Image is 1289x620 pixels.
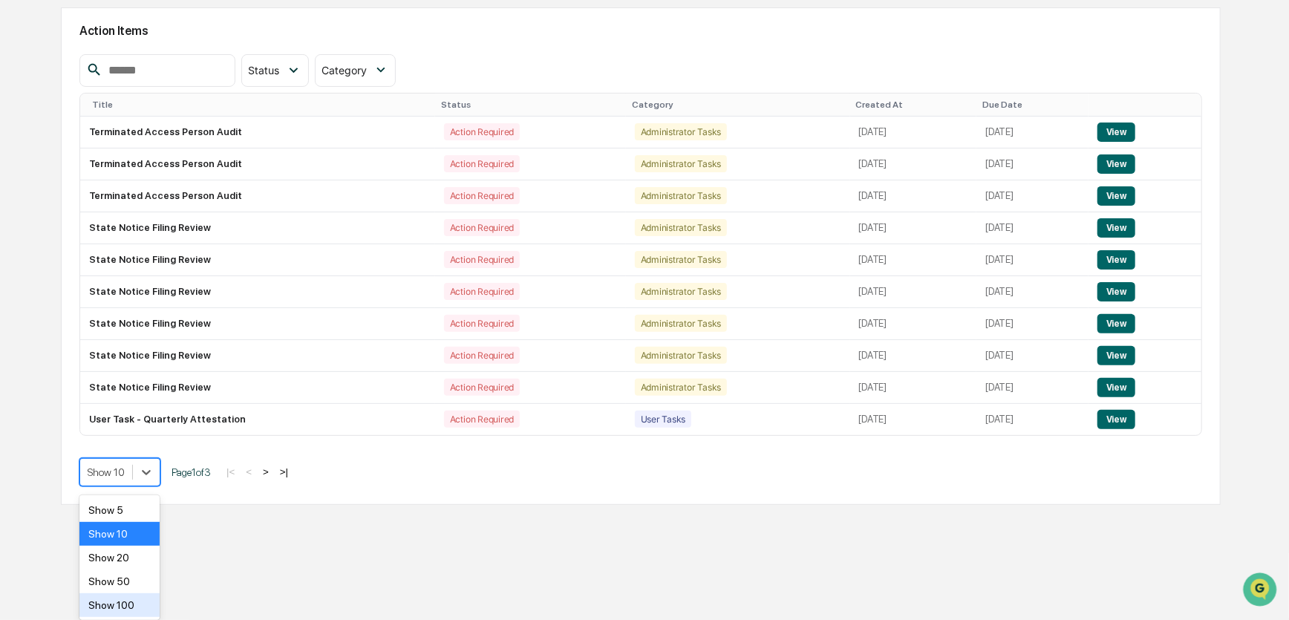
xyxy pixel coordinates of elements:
[30,215,94,230] span: Data Lookup
[15,217,27,229] div: 🔎
[635,347,727,364] div: Administrator Tasks
[976,340,1088,372] td: [DATE]
[1097,126,1135,137] a: View
[635,123,727,140] div: Administrator Tasks
[850,276,977,308] td: [DATE]
[850,372,977,404] td: [DATE]
[635,411,692,428] div: User Tasks
[635,155,727,172] div: Administrator Tasks
[976,244,1088,276] td: [DATE]
[80,149,435,180] td: Terminated Access Person Audit
[322,64,367,76] span: Category
[275,466,293,478] button: >|
[39,68,245,83] input: Clear
[241,466,256,478] button: <
[976,212,1088,244] td: [DATE]
[248,64,279,76] span: Status
[850,308,977,340] td: [DATE]
[1097,190,1135,201] a: View
[441,99,620,110] div: Status
[80,244,435,276] td: State Notice Filing Review
[976,308,1088,340] td: [DATE]
[444,411,520,428] div: Action Required
[444,155,520,172] div: Action Required
[79,24,1202,38] h2: Action Items
[172,466,211,478] span: Page 1 of 3
[1097,158,1135,169] a: View
[632,99,844,110] div: Category
[1097,350,1135,361] a: View
[1097,414,1135,425] a: View
[1097,286,1135,297] a: View
[148,252,180,263] span: Pylon
[976,180,1088,212] td: [DATE]
[222,466,239,478] button: |<
[444,219,520,236] div: Action Required
[444,251,520,268] div: Action Required
[1097,222,1135,233] a: View
[105,251,180,263] a: Powered byPylon
[102,181,190,208] a: 🗄️Attestations
[850,117,977,149] td: [DATE]
[79,570,160,593] div: Show 50
[850,180,977,212] td: [DATE]
[976,372,1088,404] td: [DATE]
[1097,410,1135,429] button: View
[80,340,435,372] td: State Notice Filing Review
[1097,123,1135,142] button: View
[1097,282,1135,301] button: View
[80,308,435,340] td: State Notice Filing Review
[976,117,1088,149] td: [DATE]
[30,187,96,202] span: Preclearance
[92,99,429,110] div: Title
[1097,378,1135,397] button: View
[9,209,99,236] a: 🔎Data Lookup
[258,466,273,478] button: >
[1097,218,1135,238] button: View
[1097,250,1135,270] button: View
[1097,382,1135,393] a: View
[80,276,435,308] td: State Notice Filing Review
[79,593,160,617] div: Show 100
[1097,318,1135,329] a: View
[444,283,520,300] div: Action Required
[850,149,977,180] td: [DATE]
[635,219,727,236] div: Administrator Tasks
[856,99,971,110] div: Created At
[976,149,1088,180] td: [DATE]
[444,347,520,364] div: Action Required
[850,340,977,372] td: [DATE]
[15,114,42,140] img: 1746055101610-c473b297-6a78-478c-a979-82029cc54cd1
[9,181,102,208] a: 🖐️Preclearance
[15,31,270,55] p: How can we help?
[444,315,520,332] div: Action Required
[850,244,977,276] td: [DATE]
[850,404,977,435] td: [DATE]
[80,117,435,149] td: Terminated Access Person Audit
[80,180,435,212] td: Terminated Access Person Audit
[635,187,727,204] div: Administrator Tasks
[1097,314,1135,333] button: View
[79,522,160,546] div: Show 10
[79,546,160,570] div: Show 20
[635,379,727,396] div: Administrator Tasks
[252,118,270,136] button: Start new chat
[635,251,727,268] div: Administrator Tasks
[444,123,520,140] div: Action Required
[50,114,244,128] div: Start new chat
[50,128,188,140] div: We're available if you need us!
[850,212,977,244] td: [DATE]
[1097,186,1135,206] button: View
[635,283,727,300] div: Administrator Tasks
[982,99,1082,110] div: Due Date
[79,498,160,522] div: Show 5
[123,187,184,202] span: Attestations
[1241,571,1282,611] iframe: Open customer support
[976,276,1088,308] td: [DATE]
[80,372,435,404] td: State Notice Filing Review
[80,404,435,435] td: User Task - Quarterly Attestation
[635,315,727,332] div: Administrator Tasks
[444,187,520,204] div: Action Required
